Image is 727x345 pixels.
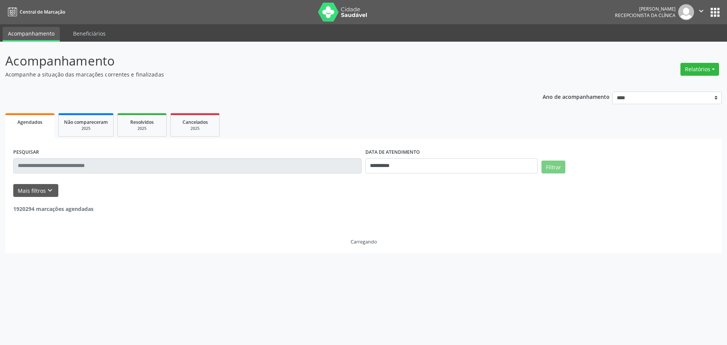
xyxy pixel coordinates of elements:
a: Acompanhamento [3,27,60,42]
button: apps [708,6,722,19]
label: DATA DE ATENDIMENTO [365,147,420,158]
button:  [694,4,708,20]
span: Recepcionista da clínica [615,12,676,19]
p: Acompanhamento [5,52,507,70]
div: 2025 [64,126,108,131]
strong: 1920294 marcações agendadas [13,205,94,212]
div: [PERSON_NAME] [615,6,676,12]
button: Relatórios [680,63,719,76]
i:  [697,7,705,15]
p: Ano de acompanhamento [543,92,610,101]
span: Resolvidos [130,119,154,125]
div: 2025 [176,126,214,131]
img: img [678,4,694,20]
div: Carregando [351,239,377,245]
span: Cancelados [183,119,208,125]
span: Central de Marcação [20,9,65,15]
label: PESQUISAR [13,147,39,158]
p: Acompanhe a situação das marcações correntes e finalizadas [5,70,507,78]
span: Agendados [17,119,42,125]
i: keyboard_arrow_down [46,186,54,195]
button: Filtrar [541,161,565,173]
div: 2025 [123,126,161,131]
span: Não compareceram [64,119,108,125]
a: Central de Marcação [5,6,65,18]
button: Mais filtroskeyboard_arrow_down [13,184,58,197]
a: Beneficiários [68,27,111,40]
